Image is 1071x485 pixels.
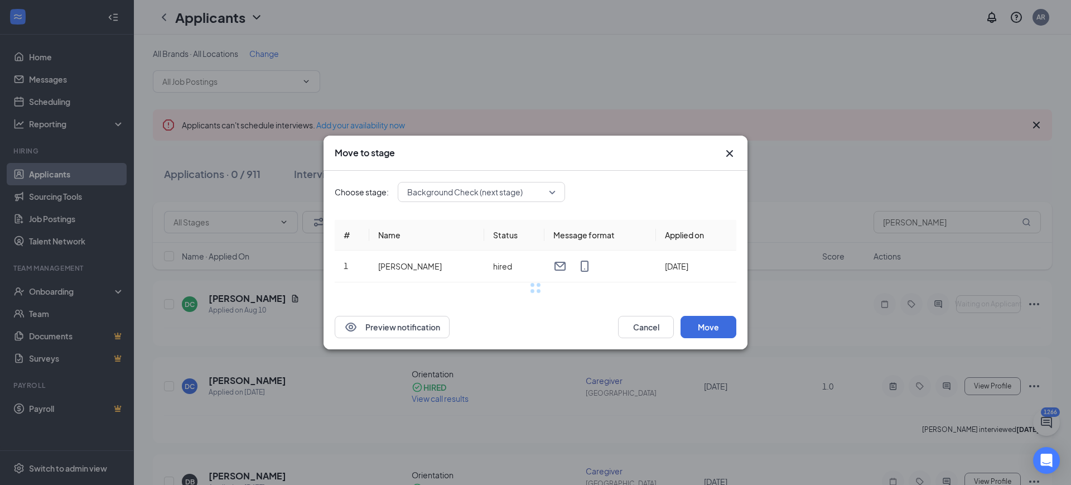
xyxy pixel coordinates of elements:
[723,147,736,160] button: Close
[335,220,369,251] th: #
[553,260,567,273] svg: Email
[335,316,450,338] button: EyePreview notification
[407,184,523,200] span: Background Check (next stage)
[369,220,484,251] th: Name
[1033,447,1060,474] div: Open Intercom Messenger
[618,316,674,338] button: Cancel
[681,316,736,338] button: Move
[578,260,591,273] svg: MobileSms
[344,320,358,334] svg: Eye
[484,251,544,282] td: hired
[344,261,348,271] span: 1
[335,186,389,198] span: Choose stage:
[656,251,736,282] td: [DATE]
[484,220,544,251] th: Status
[723,147,736,160] svg: Cross
[656,220,736,251] th: Applied on
[544,220,656,251] th: Message format
[335,147,395,159] h3: Move to stage
[378,261,442,271] span: [PERSON_NAME]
